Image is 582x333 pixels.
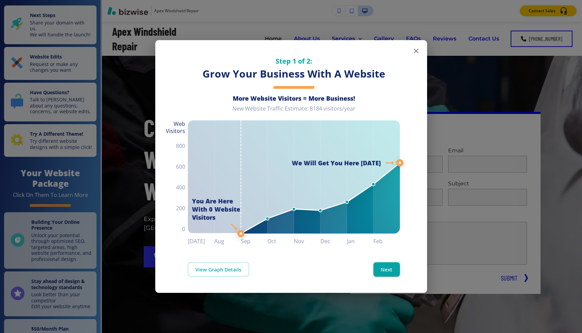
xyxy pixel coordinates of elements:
h6: Oct [267,236,294,246]
h6: Dec [320,236,347,246]
h6: Feb [373,236,400,246]
h6: Jan [347,236,373,246]
h5: Step 1 of 2: [188,56,400,66]
h3: Grow Your Business With A Website [188,67,400,81]
div: New Website Traffic Estimate: 8184 visitors/year [188,105,400,118]
h6: Sep [241,236,267,246]
h6: More Website Visitors = More Business! [188,94,400,102]
h6: Aug [214,236,241,246]
a: View Graph Details [188,262,249,277]
h6: Nov [294,236,320,246]
button: Next [373,262,400,277]
h6: [DATE] [188,236,214,246]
